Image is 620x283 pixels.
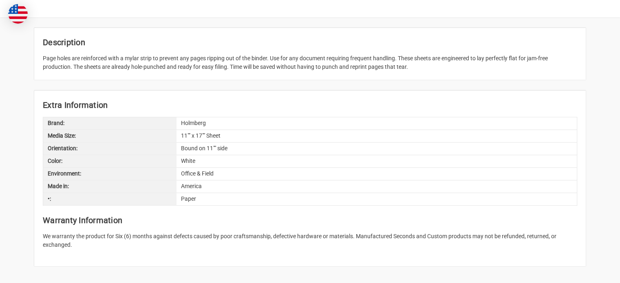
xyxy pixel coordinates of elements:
div: Holmberg [177,117,577,129]
div: 11"" x 17"" Sheet [177,130,577,142]
h2: Description [43,36,577,48]
div: Office & Field [177,168,577,180]
div: Orientation: [43,143,177,155]
div: America [177,180,577,193]
div: Media Size: [43,130,177,142]
div: Environment: [43,168,177,180]
img: duty and tax information for United States [8,4,28,24]
div: White [177,155,577,167]
div: Page holes are reinforced with a mylar strip to prevent any pages ripping out of the binder. Use ... [43,54,577,71]
div: Color: [43,155,177,167]
div: •: [43,193,177,205]
div: Paper [177,193,577,205]
div: Bound on 11"" side [177,143,577,155]
div: Made in: [43,180,177,193]
h2: Warranty Information [43,214,577,226]
p: We warranty the product for Six (6) months against defects caused by poor craftsmanship, defectiv... [43,232,577,249]
div: Brand: [43,117,177,129]
h2: Extra Information [43,99,577,111]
